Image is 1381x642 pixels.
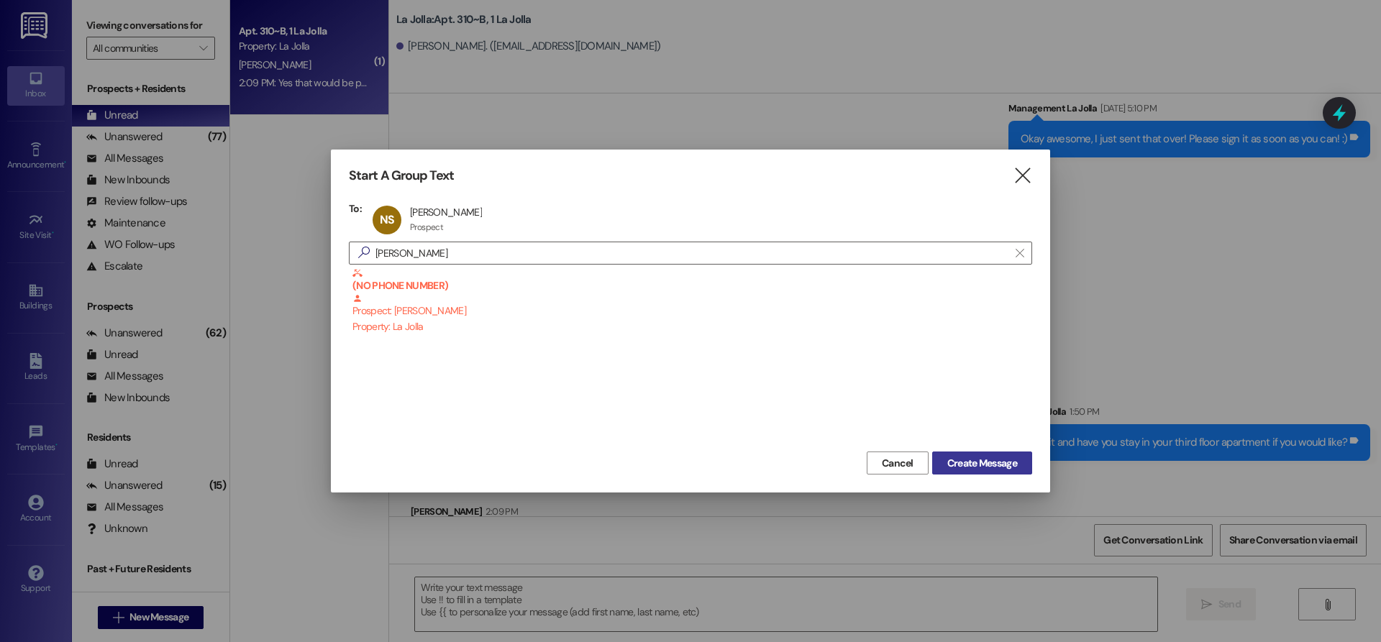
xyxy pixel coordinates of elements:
button: Create Message [932,451,1032,474]
input: Search for any contact or apartment [375,243,1008,263]
b: (NO PHONE NUMBER) [352,268,1032,292]
h3: Start A Group Text [349,168,454,184]
div: (NO PHONE NUMBER) Prospect: [PERSON_NAME]Property: La Jolla [349,268,1032,304]
h3: To: [349,202,362,215]
span: Cancel [882,456,913,471]
div: [PERSON_NAME] [410,206,482,219]
span: Create Message [947,456,1017,471]
button: Clear text [1008,242,1031,264]
i:  [1013,168,1032,183]
div: Prospect [410,221,443,233]
button: Cancel [867,451,929,474]
i:  [352,245,375,260]
div: Property: La Jolla [352,319,1032,334]
div: Prospect: [PERSON_NAME] [352,268,1032,334]
i:  [1016,247,1024,259]
span: NS [380,212,394,227]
